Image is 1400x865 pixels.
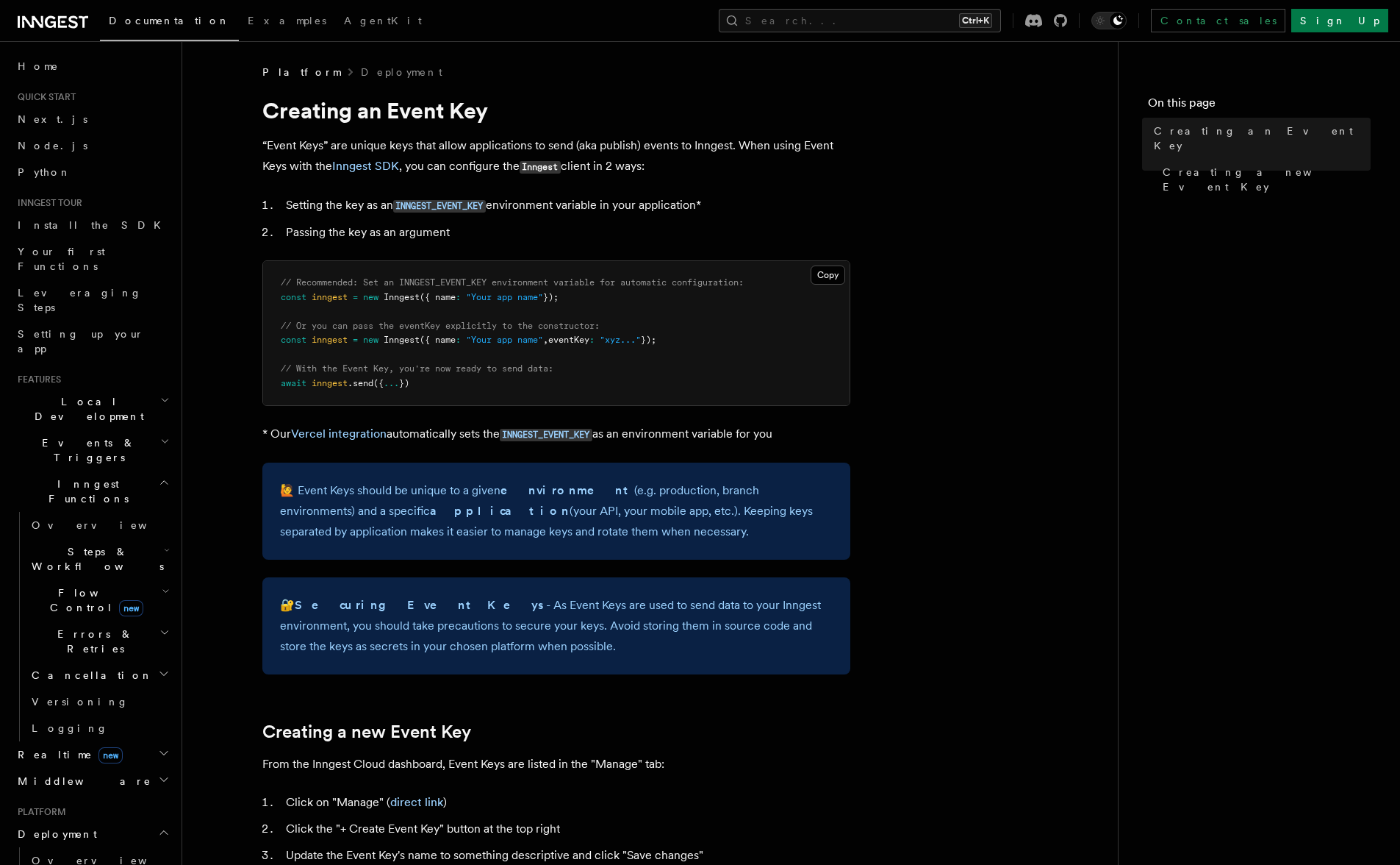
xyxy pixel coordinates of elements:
span: Next.js [18,113,87,125]
span: const [281,335,306,345]
button: Toggle dark mode [1091,12,1127,29]
span: new [363,292,378,302]
a: Your first Functions [12,238,173,280]
li: Click the "+ Create Event Key" button at the top right [281,819,850,839]
span: inngest [312,378,348,388]
span: Versioning [32,696,129,708]
span: Examples [248,15,326,26]
code: INNGEST_EVENT_KEY [393,200,486,213]
button: Deployment [12,821,173,847]
li: Passing the key as an argument [281,222,850,243]
span: Platform [262,65,340,79]
a: Home [12,53,173,79]
h4: On this page [1148,94,1371,118]
p: 🙋 Event Keys should be unique to a given (e.g. production, branch environments) and a specific (y... [280,480,833,542]
span: // With the Event Key, you're now ready to send data: [281,363,553,374]
button: Realtimenew [12,741,173,768]
span: Realtime [12,747,123,762]
span: Errors & Retries [26,627,159,656]
code: Inngest [520,161,561,174]
span: Cancellation [26,668,153,683]
span: Install the SDK [18,219,170,231]
a: Inngest SDK [332,159,399,173]
button: Flow Controlnew [26,580,173,621]
button: Steps & Workflows [26,538,173,580]
span: }) [399,378,409,388]
span: ({ name [420,335,456,345]
a: Python [12,159,173,185]
a: Creating an Event Key [1148,118,1371,159]
div: Inngest Functions [12,512,173,741]
span: "Your app name" [466,292,543,302]
span: inngest [312,292,348,302]
span: Steps & Workflows [26,544,164,574]
span: = [353,335,358,345]
button: Inngest Functions [12,471,173,512]
button: Middleware [12,768,173,794]
a: Vercel integration [291,427,387,441]
span: Local Development [12,394,160,424]
a: INNGEST_EVENT_KEY [393,198,486,212]
a: Setting up your app [12,321,173,362]
span: inngest [312,335,348,345]
a: Next.js [12,106,173,132]
p: * Our automatically sets the as an environment variable for you [262,424,850,445]
span: Home [18,59,59,74]
a: Node.js [12,132,173,159]
span: ({ name [420,292,456,302]
span: : [456,335,461,345]
a: Leveraging Steps [12,280,173,321]
button: Copy [811,266,845,285]
a: Sign Up [1291,9,1388,32]
span: ... [384,378,399,388]
a: Logging [26,715,173,741]
span: }); [543,292,559,302]
span: const [281,292,306,302]
button: Events & Triggers [12,430,173,471]
span: Deployment [12,827,97,841]
span: await [281,378,306,388]
span: Flow Control [26,585,162,615]
span: Creating a new Event Key [1163,165,1371,194]
span: Your first Functions [18,246,105,272]
a: direct link [390,795,443,809]
span: Overview [32,519,183,531]
span: "Your app name" [466,335,543,345]
span: eventKey [548,335,589,345]
span: Python [18,166,71,178]
p: “Event Keys” are unique keys that allow applications to send (aka publish) events to Inngest. Whe... [262,135,850,177]
p: 🔐 - As Event Keys are used to send data to your Inngest environment, you should take precautions ... [280,595,833,657]
a: Documentation [100,4,239,41]
span: Inngest Functions [12,477,159,506]
a: Creating a new Event Key [1157,159,1371,200]
h1: Creating an Event Key [262,97,850,124]
span: Quick start [12,91,76,103]
a: Versioning [26,688,173,715]
span: }); [641,335,656,345]
span: new [363,335,378,345]
a: AgentKit [335,4,431,40]
button: Cancellation [26,662,173,688]
button: Errors & Retries [26,621,173,662]
span: : [456,292,461,302]
a: Deployment [361,65,442,79]
span: Creating an Event Key [1154,124,1371,153]
button: Search...Ctrl+K [719,9,1001,32]
a: Install the SDK [12,212,173,238]
span: new [119,600,143,616]
strong: environment [500,483,634,497]
span: Features [12,374,61,385]
span: new [98,747,123,763]
span: "xyz..." [600,335,641,345]
span: Events & Triggers [12,435,160,465]
li: Setting the key as an environment variable in your application* [281,195,850,216]
a: Examples [239,4,335,40]
span: Platform [12,806,66,818]
span: , [543,335,548,345]
span: Inngest [384,335,420,345]
strong: application [430,504,570,518]
span: // Recommended: Set an INNGEST_EVENT_KEY environment variable for automatic configuration: [281,277,744,288]
span: = [353,292,358,302]
span: // Or you can pass the eventKey explicitly to the constructor: [281,321,600,331]
span: Inngest tour [12,197,82,209]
